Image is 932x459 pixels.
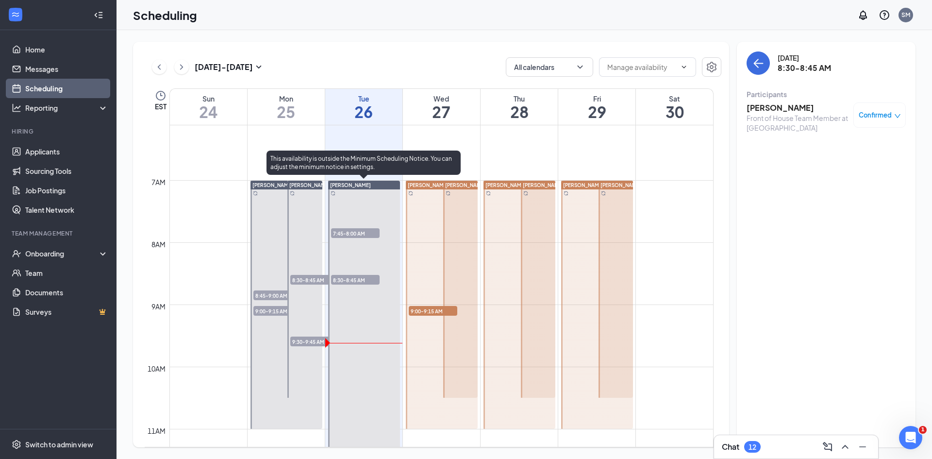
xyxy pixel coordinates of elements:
a: Team [25,263,108,283]
div: Sun [170,94,247,103]
div: Onboarding [25,249,100,258]
span: EST [155,102,166,111]
a: August 30, 2025 [636,89,713,125]
svg: Settings [12,440,21,449]
svg: Sync [331,191,335,196]
span: Confirmed [859,110,892,120]
a: Scheduling [25,79,108,98]
div: 11am [146,425,167,436]
div: Fri [558,94,635,103]
div: 12 [749,443,756,451]
a: Talent Network [25,200,108,220]
a: Documents [25,283,108,302]
span: 8:30-8:45 AM [331,275,380,285]
span: [PERSON_NAME] [408,182,449,188]
button: Settings [702,57,721,77]
svg: Sync [523,191,528,196]
button: Minimize [855,439,870,455]
a: August 26, 2025 [325,89,402,125]
svg: ChevronDown [575,62,585,72]
div: Mon [248,94,325,103]
span: 9:00-9:15 AM [409,306,457,316]
div: 10am [146,363,167,374]
h1: 28 [481,103,558,120]
span: [PERSON_NAME] [330,182,371,188]
svg: ComposeMessage [822,441,833,453]
div: 9am [150,301,167,312]
svg: Notifications [857,9,869,21]
span: 8:30-8:45 AM [290,275,339,285]
button: back-button [747,51,770,75]
span: 9:00-9:15 AM [253,306,302,316]
svg: ChevronUp [839,441,851,453]
div: 8am [150,239,167,250]
svg: Sync [446,191,450,196]
a: Job Postings [25,181,108,200]
svg: SmallChevronDown [253,61,265,73]
span: down [894,113,901,119]
h1: 30 [636,103,713,120]
div: Thu [481,94,558,103]
div: Front of House Team Member at [GEOGRAPHIC_DATA] [747,113,849,133]
input: Manage availability [607,62,676,72]
span: 9:30-9:45 AM [290,337,339,346]
svg: Sync [408,191,413,196]
svg: Minimize [857,441,868,453]
svg: Analysis [12,103,21,113]
svg: Settings [706,61,717,73]
svg: Sync [486,191,491,196]
span: 8:45-9:00 AM [253,290,302,300]
span: 1 [919,426,927,434]
span: [PERSON_NAME] [600,182,641,188]
h1: 25 [248,103,325,120]
div: Hiring [12,127,106,136]
a: Home [25,40,108,59]
div: Tue [325,94,402,103]
div: Switch to admin view [25,440,93,449]
div: [DATE] [778,53,831,63]
span: [PERSON_NAME] [289,182,330,188]
a: August 27, 2025 [403,89,480,125]
svg: Sync [253,191,258,196]
button: ChevronRight [174,60,189,74]
button: ComposeMessage [820,439,835,455]
a: SurveysCrown [25,302,108,322]
h1: 26 [325,103,402,120]
svg: Clock [155,90,166,102]
svg: QuestionInfo [879,9,890,21]
svg: ChevronLeft [154,61,164,73]
button: ChevronLeft [152,60,166,74]
div: Team Management [12,229,106,238]
h1: 27 [403,103,480,120]
span: [PERSON_NAME] [445,182,486,188]
h1: 29 [558,103,635,120]
h3: [DATE] - [DATE] [195,62,253,72]
div: Sat [636,94,713,103]
div: Wed [403,94,480,103]
span: [PERSON_NAME] [563,182,604,188]
span: 7:45-8:00 AM [331,228,380,238]
button: All calendarsChevronDown [506,57,593,77]
a: August 28, 2025 [481,89,558,125]
a: Messages [25,59,108,79]
div: Participants [747,89,906,99]
div: Reporting [25,103,109,113]
svg: WorkstreamLogo [11,10,20,19]
span: [PERSON_NAME] [523,182,564,188]
h3: [PERSON_NAME] [747,102,849,113]
svg: Sync [290,191,295,196]
h3: Chat [722,442,739,452]
svg: UserCheck [12,249,21,258]
svg: ChevronRight [177,61,186,73]
a: Applicants [25,142,108,161]
div: This availability is outside the Minimum Scheduling Notice. You can adjust the minimum notice in ... [266,151,461,175]
span: [PERSON_NAME] [252,182,293,188]
svg: Collapse [94,10,103,20]
iframe: Intercom live chat [899,426,922,449]
div: 7am [150,177,167,187]
svg: Sync [601,191,606,196]
button: ChevronUp [837,439,853,455]
svg: Sync [564,191,568,196]
h3: 8:30-8:45 AM [778,63,831,73]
